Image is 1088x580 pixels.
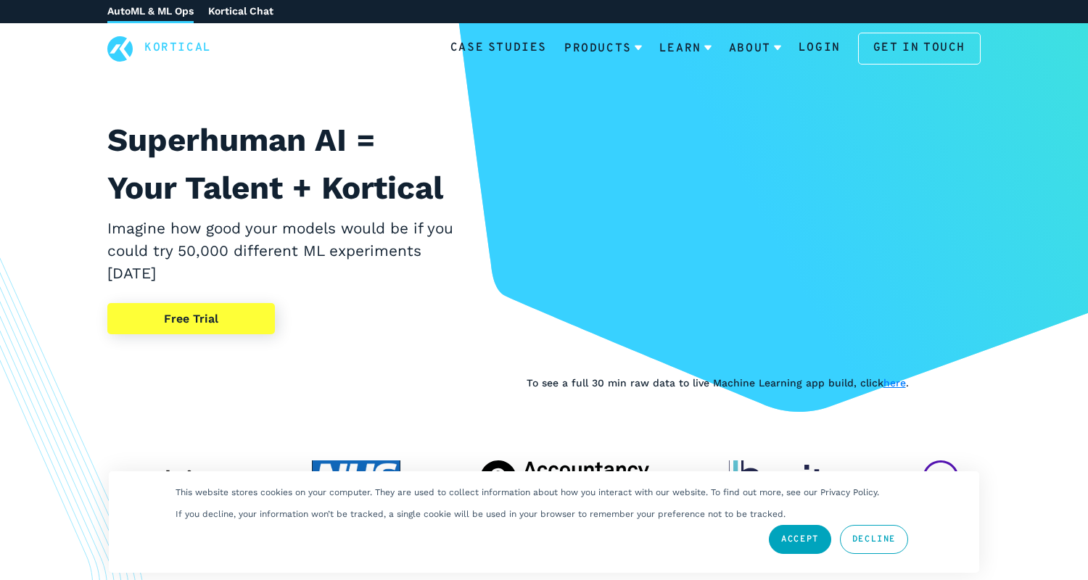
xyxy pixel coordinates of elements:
a: About [729,30,781,67]
p: This website stores cookies on your computer. They are used to collect information about how you ... [176,487,879,497]
p: To see a full 30 min raw data to live Machine Learning app build, click . [527,375,981,391]
img: NHS client logo [312,460,400,497]
a: here [883,377,906,389]
a: Get in touch [858,33,981,65]
img: BT Global Services client logo [923,460,959,497]
a: Kortical [144,39,212,58]
img: Capita client logo [729,460,842,497]
a: Decline [840,525,908,554]
a: Case Studies [450,39,547,58]
h2: Imagine how good your models would be if you could try 50,000 different ML experiments [DATE] [107,217,457,286]
p: If you decline, your information won’t be tracked, a single cookie will be used in your browser t... [176,509,786,519]
a: Accept [769,525,831,554]
a: Products [564,30,642,67]
iframe: YouTube video player [527,116,981,371]
a: Login [799,39,841,58]
a: Learn [659,30,712,67]
h1: Superhuman AI = Your Talent + Kortical [107,116,457,212]
img: Deloitte client logo [129,460,231,497]
a: Free Trial [107,303,275,335]
img: The Accountancy Cloud client logo [480,460,649,497]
